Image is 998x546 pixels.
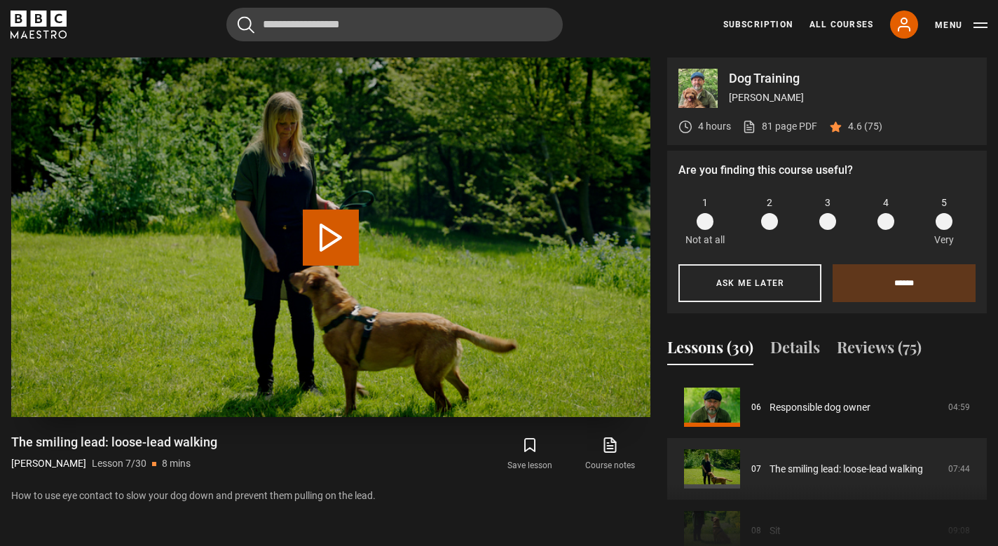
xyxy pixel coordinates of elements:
button: Reviews (75) [837,336,922,365]
p: Dog Training [729,72,976,85]
button: Toggle navigation [935,18,987,32]
span: 5 [941,196,947,210]
button: Ask me later [678,264,821,302]
p: 8 mins [162,456,191,471]
p: Lesson 7/30 [92,456,146,471]
p: 4 hours [698,119,731,134]
p: Very [930,233,957,247]
input: Search [226,8,563,41]
span: 2 [767,196,772,210]
span: 1 [702,196,708,210]
a: Responsible dog owner [770,400,870,415]
p: [PERSON_NAME] [729,90,976,105]
span: 4 [883,196,889,210]
h1: The smiling lead: loose-lead walking [11,434,217,451]
span: 3 [825,196,830,210]
a: 81 page PDF [742,119,817,134]
p: 4.6 (75) [848,119,882,134]
button: Lessons (30) [667,336,753,365]
a: The smiling lead: loose-lead walking [770,462,923,477]
svg: BBC Maestro [11,11,67,39]
button: Play Lesson The smiling lead: loose-lead walking [303,210,359,266]
button: Details [770,336,820,365]
p: Not at all [685,233,725,247]
a: Subscription [723,18,793,31]
p: Are you finding this course useful? [678,162,976,179]
p: How to use eye contact to slow your dog down and prevent them pulling on the lead. [11,489,650,503]
button: Submit the search query [238,16,254,34]
video-js: Video Player [11,57,650,417]
button: Save lesson [490,434,570,475]
a: All Courses [809,18,873,31]
a: Course notes [570,434,650,475]
p: [PERSON_NAME] [11,456,86,471]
